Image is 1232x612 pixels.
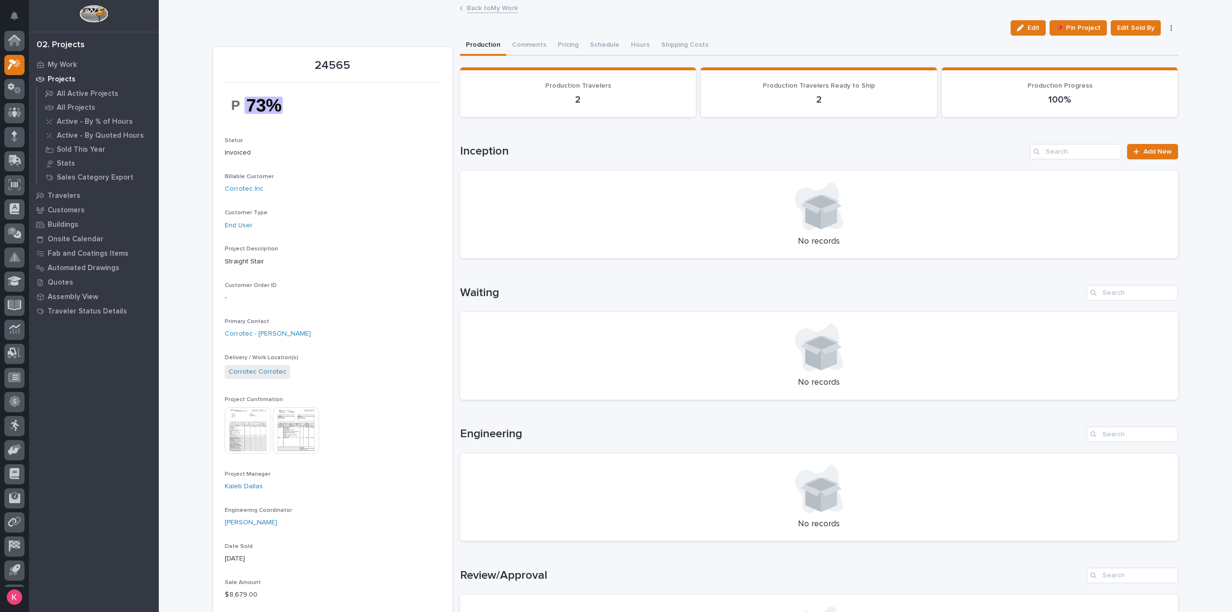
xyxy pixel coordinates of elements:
[225,148,441,158] p: Invoiced
[1117,22,1155,34] span: Edit Sold By
[460,144,1027,158] h1: Inception
[37,143,159,156] a: Sold This Year
[57,90,118,98] p: All Active Projects
[460,569,1083,583] h1: Review/Approval
[229,367,286,377] a: Corrotec Corrotec
[1027,24,1039,32] span: Edit
[48,278,73,287] p: Quotes
[12,12,25,27] div: Notifications
[225,319,269,325] span: Primary Contact
[1087,427,1178,442] input: Search
[48,249,128,258] p: Fab and Coatings Items
[625,36,655,56] button: Hours
[1127,144,1178,159] a: Add New
[225,210,268,216] span: Customer Type
[48,235,103,244] p: Onsite Calendar
[225,482,263,492] a: Kaleb Dallas
[225,246,278,252] span: Project Description
[57,131,144,140] p: Active - By Quoted Hours
[37,40,85,51] div: 02. Projects
[48,307,127,316] p: Traveler Status Details
[225,89,297,122] img: _RMlPR1p4KnNvmQ1zXMJgghBPSxtNj5s6ijiUcPC9pE
[4,6,25,26] button: Notifications
[225,397,283,403] span: Project Confirmation
[472,378,1167,388] p: No records
[225,174,274,180] span: Billable Customer
[1143,148,1172,155] span: Add New
[225,580,261,586] span: Sale Amount
[460,286,1083,300] h1: Waiting
[57,104,95,112] p: All Projects
[225,257,441,267] p: Straight Stair
[29,260,159,275] a: Automated Drawings
[29,246,159,260] a: Fab and Coatings Items
[225,508,292,513] span: Engineering Coordinator
[57,159,75,168] p: Stats
[1050,20,1107,36] button: 📌 Pin Project
[29,203,159,217] a: Customers
[37,170,159,184] a: Sales Category Export
[29,188,159,203] a: Travelers
[37,87,159,100] a: All Active Projects
[29,217,159,232] a: Buildings
[552,36,584,56] button: Pricing
[1111,20,1161,36] button: Edit Sold By
[1030,144,1121,159] input: Search
[225,554,441,564] p: [DATE]
[225,293,441,303] p: -
[29,289,159,304] a: Assembly View
[48,264,119,273] p: Automated Drawings
[1087,568,1178,583] input: Search
[472,94,685,105] p: 2
[4,587,25,607] button: users-avatar
[57,117,133,126] p: Active - By % of Hours
[1087,285,1178,300] input: Search
[225,355,298,361] span: Delivery / Work Location(s)
[460,427,1083,441] h1: Engineering
[37,156,159,170] a: Stats
[48,61,77,69] p: My Work
[57,145,105,154] p: Sold This Year
[57,173,133,182] p: Sales Category Export
[506,36,552,56] button: Comments
[225,471,270,477] span: Project Manager
[225,329,311,339] a: Corrotec - [PERSON_NAME]
[29,275,159,289] a: Quotes
[1056,22,1101,34] span: 📌 Pin Project
[1011,20,1046,36] button: Edit
[29,232,159,246] a: Onsite Calendar
[225,138,243,143] span: Status
[48,221,78,229] p: Buildings
[472,236,1167,247] p: No records
[225,59,441,73] p: 24565
[37,115,159,128] a: Active - By % of Hours
[655,36,714,56] button: Shipping Costs
[460,36,506,56] button: Production
[225,544,253,549] span: Date Sold
[545,82,611,89] span: Production Travelers
[225,184,263,194] a: Corrotec Inc
[763,82,875,89] span: Production Travelers Ready to Ship
[472,519,1167,530] p: No records
[79,5,108,23] img: Workspace Logo
[225,590,441,600] p: $ 8,679.00
[225,221,253,231] a: End User
[1027,82,1092,89] span: Production Progress
[37,101,159,114] a: All Projects
[37,129,159,142] a: Active - By Quoted Hours
[712,94,925,105] p: 2
[48,293,98,301] p: Assembly View
[48,206,85,215] p: Customers
[467,2,518,13] a: Back toMy Work
[48,75,76,84] p: Projects
[584,36,625,56] button: Schedule
[29,304,159,318] a: Traveler Status Details
[225,518,277,528] a: [PERSON_NAME]
[29,57,159,72] a: My Work
[225,283,277,288] span: Customer Order ID
[29,72,159,86] a: Projects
